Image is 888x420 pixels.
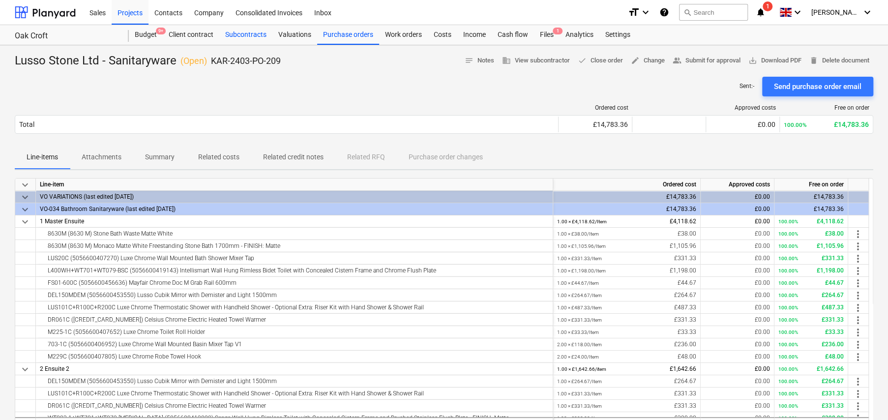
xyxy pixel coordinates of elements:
[15,31,117,41] div: Oak Croft
[465,56,474,65] span: notes
[557,326,696,338] div: £33.33
[778,305,798,310] small: 100.00%
[839,373,888,420] div: Chat Widget
[40,365,69,372] span: 2 Ensuite 2
[562,104,628,111] div: Ordered cost
[778,391,798,396] small: 100.00%
[465,55,494,66] span: Notes
[574,53,627,68] button: Close order
[778,366,798,372] small: 100.00%
[778,191,844,203] div: £14,783.36
[763,1,772,11] span: 1
[40,265,549,276] div: L400WH+WT701+WT079-BSC (5056600419143) Intellismart Wall Hung Rimless Bidet Toilet with Concealed...
[557,330,599,335] small: 1.00 × £33.33 / Item
[40,203,549,215] div: VO-034 Bathroom Sanitaryware (last edited 29 Aug 2025)
[156,28,166,34] span: 9+
[852,351,864,363] span: more_vert
[852,290,864,301] span: more_vert
[778,265,844,277] div: £1,198.00
[710,120,775,128] div: £0.00
[461,53,498,68] button: Notes
[778,301,844,314] div: £487.33
[40,301,549,313] div: LUS101C+R100C+R200C Luxe Chrome Thermostatic Shower with Handheld Shower - Optional Extra: Riser ...
[129,25,163,45] div: Budget
[219,25,272,45] a: Subcontracts
[492,25,534,45] a: Cash flow
[778,400,844,412] div: £331.33
[627,53,669,68] button: Change
[40,218,84,225] span: 1 Master Ensuite
[784,120,869,128] div: £14,783.36
[756,6,766,18] i: notifications
[557,375,696,388] div: £264.67
[557,305,602,310] small: 1.00 × £487.33 / Item
[778,243,798,249] small: 100.00%
[557,403,602,409] small: 1.00 × £331.33 / Item
[784,121,807,128] small: 100.00%
[778,338,844,351] div: £236.00
[852,339,864,351] span: more_vert
[557,231,599,237] small: 1.00 × £38.00 / Item
[40,314,549,326] div: DR061C (5056815914327) Celsius Chrome Electric Heated Towel Warmer
[705,400,770,412] div: £0.00
[778,314,844,326] div: £331.33
[557,256,602,261] small: 1.00 × £331.33 / Item
[560,25,599,45] div: Analytics
[778,289,844,301] div: £264.67
[778,277,844,289] div: £44.67
[557,203,696,215] div: £14,783.36
[502,55,570,66] span: View subcontractor
[778,326,844,338] div: £33.33
[557,351,696,363] div: £48.00
[679,4,748,21] button: Search
[553,179,701,191] div: Ordered cost
[317,25,379,45] a: Purchase orders
[705,191,770,203] div: £0.00
[557,317,602,323] small: 1.00 × £331.33 / Item
[40,351,549,362] div: M229C (5056600407805) Luxe Chrome Robe Towel Hook
[557,215,696,228] div: £4,118.62
[805,53,873,68] button: Delete document
[778,293,798,298] small: 100.00%
[40,375,549,387] div: DEL150MDEM (5056600453550) Lusso Cubik Mirror with Demister and Light 1500mm
[778,280,798,286] small: 100.00%
[705,388,770,400] div: £0.00
[778,252,844,265] div: £331.33
[428,25,457,45] div: Costs
[778,363,844,375] div: £1,642.66
[784,104,869,111] div: Free on order
[778,240,844,252] div: £1,105.96
[19,120,34,128] div: Total
[19,179,31,191] span: keyboard_arrow_down
[705,277,770,289] div: £0.00
[710,104,776,111] div: Approved costs
[40,388,549,399] div: LUS101C+R100C+R200C Luxe Chrome Thermostatic Shower with Handheld Shower - Optional Extra: Riser ...
[557,265,696,277] div: £1,198.00
[599,25,636,45] a: Settings
[705,351,770,363] div: £0.00
[861,6,873,18] i: keyboard_arrow_down
[705,338,770,351] div: £0.00
[811,8,860,16] span: [PERSON_NAME]
[263,152,324,162] p: Related credit notes
[852,253,864,265] span: more_vert
[163,25,219,45] div: Client contract
[578,56,587,65] span: done
[457,25,492,45] a: Income
[778,379,798,384] small: 100.00%
[557,268,606,273] small: 1.00 × £1,198.00 / Item
[705,203,770,215] div: £0.00
[557,301,696,314] div: £487.33
[557,366,606,372] small: 1.00 × £1,642.66 / item
[562,120,628,128] div: £14,783.36
[557,191,696,203] div: £14,783.36
[705,326,770,338] div: £0.00
[19,204,31,215] span: keyboard_arrow_down
[557,289,696,301] div: £264.67
[557,252,696,265] div: £331.33
[272,25,317,45] a: Valuations
[852,228,864,240] span: more_vert
[852,327,864,338] span: more_vert
[659,6,669,18] i: Knowledge base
